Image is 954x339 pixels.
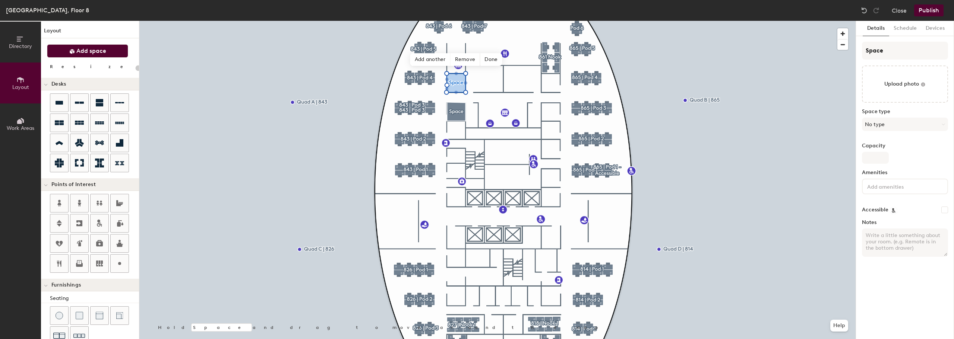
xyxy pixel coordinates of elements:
span: Work Areas [7,125,34,131]
img: Couch (middle) [96,312,103,319]
span: Layout [12,84,29,90]
button: Schedule [889,21,921,36]
button: Couch (middle) [90,306,109,325]
input: Add amenities [866,182,933,191]
button: Help [830,320,848,332]
button: Add space [47,44,128,58]
span: Desks [51,81,66,87]
label: Notes [862,220,948,226]
img: Undo [860,7,868,14]
span: Directory [9,43,32,49]
button: Stool [50,306,69,325]
img: Couch (corner) [116,312,123,319]
span: Done [480,53,502,66]
div: Seating [50,294,139,303]
button: Close [892,4,907,16]
span: Remove [451,53,480,66]
label: Accessible [862,207,888,213]
span: Add space [76,47,106,55]
label: Capacity [862,143,948,149]
button: Couch (corner) [110,306,129,325]
span: Furnishings [51,282,81,288]
button: Upload photo [862,65,948,103]
label: Space type [862,109,948,115]
button: Devices [921,21,949,36]
button: Details [863,21,889,36]
button: Publish [914,4,944,16]
button: Cushion [70,306,89,325]
img: Stool [56,312,63,319]
span: Points of Interest [51,182,96,188]
h1: Layout [41,27,139,38]
div: [GEOGRAPHIC_DATA], Floor 8 [6,6,89,15]
label: Amenities [862,170,948,176]
img: Redo [872,7,880,14]
img: Cushion [76,312,83,319]
button: No type [862,118,948,131]
div: Resize [50,64,132,70]
span: Add another [410,53,451,66]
